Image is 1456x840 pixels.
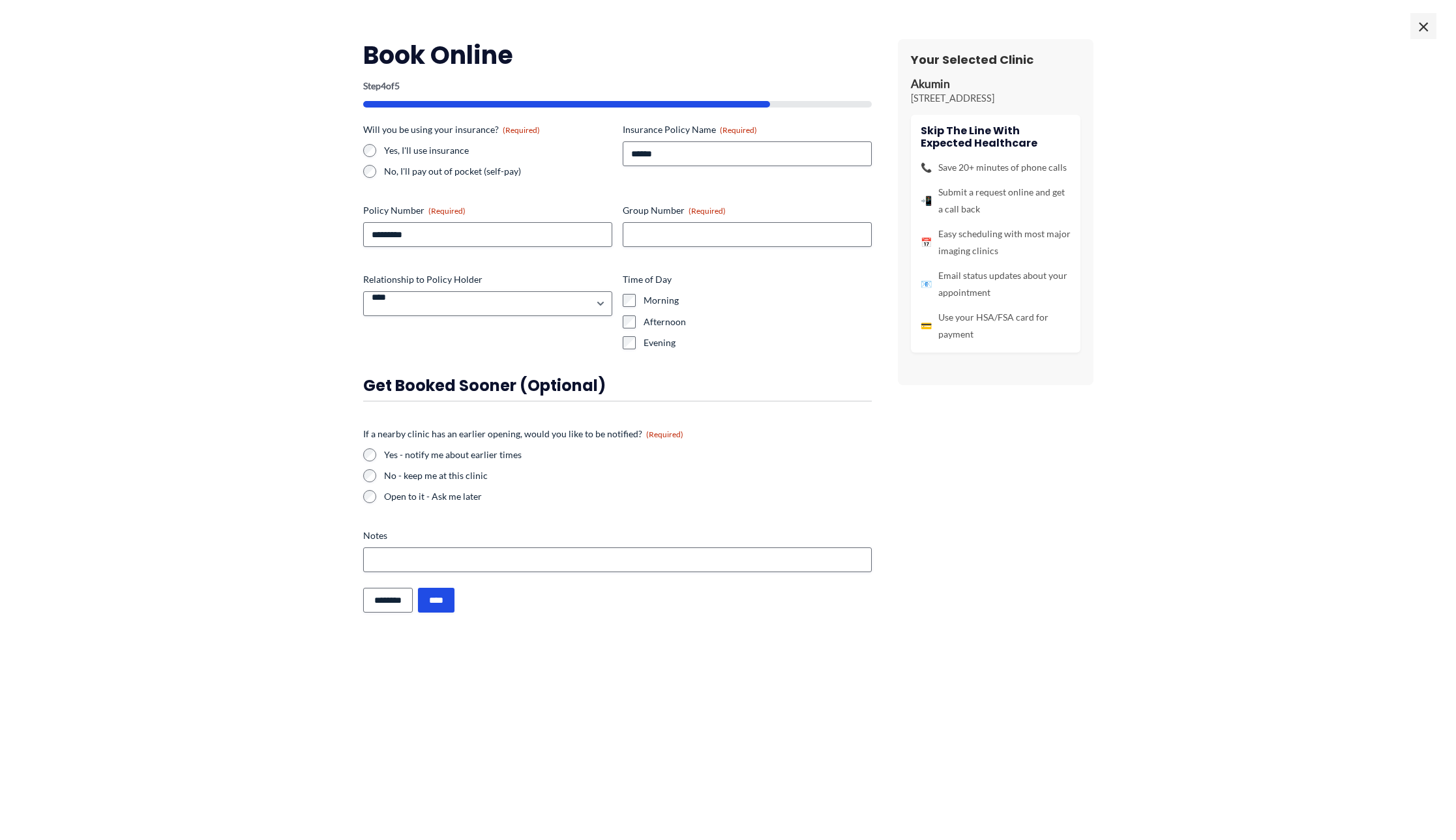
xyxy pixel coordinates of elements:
label: Evening [644,336,872,349]
span: (Required) [428,206,466,216]
li: Save 20+ minutes of phone calls [921,159,1071,176]
label: Yes, I'll use insurance [384,144,612,157]
span: × [1410,13,1436,39]
li: Use your HSA/FSA card for payment [921,309,1071,343]
span: 5 [394,80,400,91]
label: Relationship to Policy Holder [363,273,612,286]
h2: Book Online [363,39,872,71]
span: 4 [381,80,386,91]
li: Submit a request online and get a call back [921,184,1071,218]
li: Easy scheduling with most major imaging clinics [921,225,1071,259]
span: (Required) [689,206,726,216]
label: No - keep me at this clinic [384,469,872,482]
p: Step of [363,81,872,91]
h3: Get booked sooner (optional) [363,375,872,396]
h4: Skip the line with Expected Healthcare [921,124,1071,149]
span: 📧 [921,276,932,293]
span: 📞 [921,159,932,176]
span: 💳 [921,317,932,334]
li: Email status updates about your appointment [921,267,1071,301]
label: Policy Number [363,204,612,217]
p: [STREET_ADDRESS] [911,92,1080,105]
label: Group Number [623,204,872,217]
label: Yes - notify me about earlier times [384,448,872,461]
h3: Your Selected Clinic [911,52,1080,67]
label: Insurance Policy Name [623,123,872,136]
legend: Will you be using your insurance? [363,123,540,136]
span: (Required) [720,125,757,135]
span: (Required) [646,429,683,439]
label: Afternoon [644,315,872,328]
span: 📅 [921,234,932,251]
label: Open to it - Ask me later [384,490,872,503]
legend: Time of Day [623,273,672,286]
label: Morning [644,294,872,307]
span: (Required) [503,125,540,135]
span: 📲 [921,192,932,209]
p: Akumin [911,77,1080,92]
label: No, I'll pay out of pocket (self-pay) [384,165,612,178]
label: Notes [363,529,872,542]
legend: If a nearby clinic has an earlier opening, would you like to be notified? [363,427,683,441]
